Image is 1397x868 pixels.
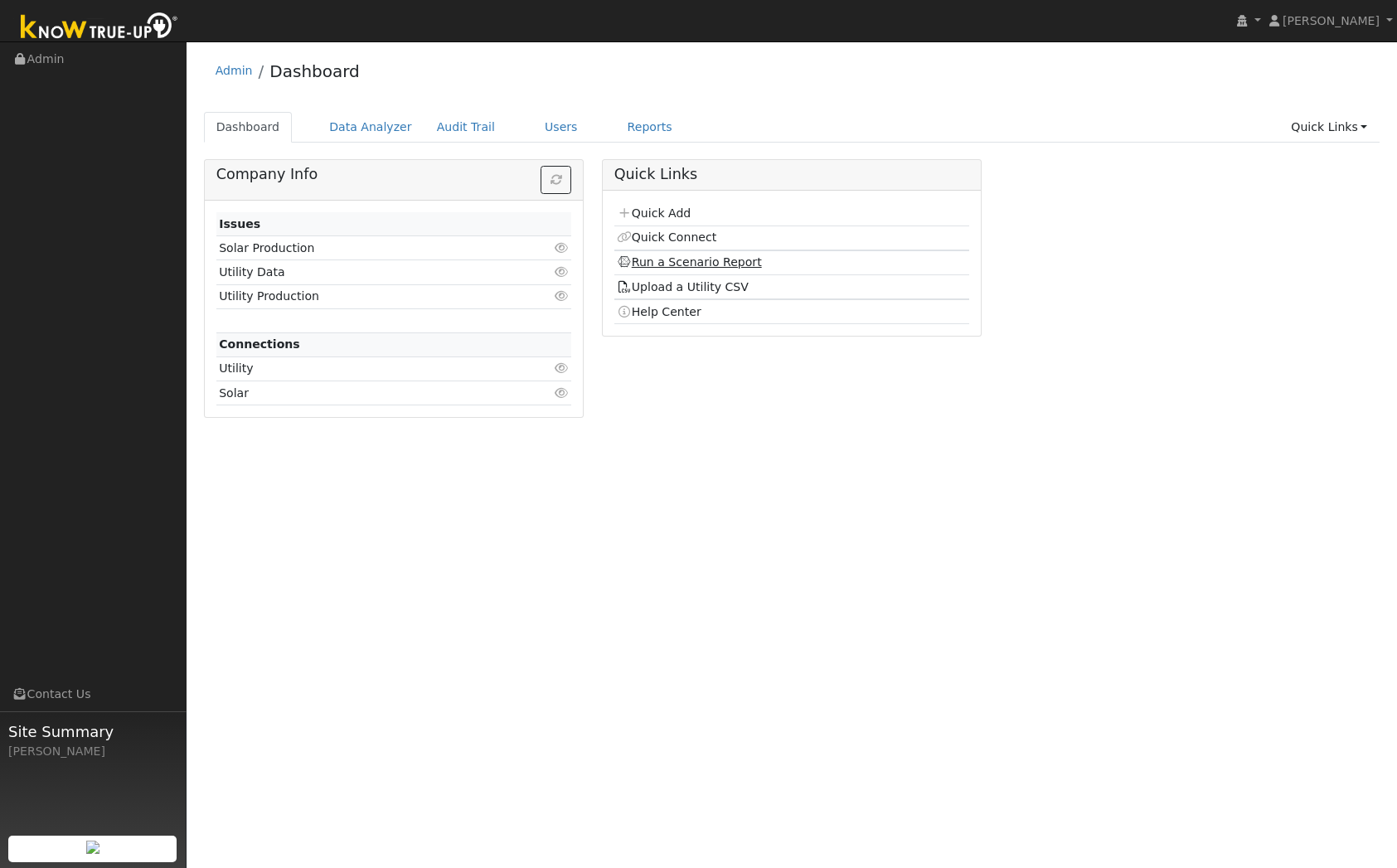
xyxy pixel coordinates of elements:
[12,9,187,46] img: Know True-Up
[617,280,749,293] a: Upload a Utility CSV
[617,255,762,269] a: Run a Scenario Report
[554,387,569,399] i: Click to view
[615,112,685,143] a: Reports
[216,236,514,260] td: Solar Production
[1278,112,1380,143] a: Quick Links
[617,305,701,318] a: Help Center
[219,337,300,351] strong: Connections
[554,290,569,302] i: Click to view
[204,112,293,143] a: Dashboard
[614,166,970,183] h5: Quick Links
[1283,14,1380,27] span: [PERSON_NAME]
[216,381,514,405] td: Solar
[554,362,569,374] i: Click to view
[532,112,590,143] a: Users
[216,284,514,308] td: Utility Production
[216,166,572,183] h5: Company Info
[8,720,177,743] span: Site Summary
[86,841,99,854] img: retrieve
[317,112,424,143] a: Data Analyzer
[269,61,360,81] a: Dashboard
[554,242,569,254] i: Click to view
[554,266,569,278] i: Click to view
[617,206,691,220] a: Quick Add
[216,356,514,381] td: Utility
[216,260,514,284] td: Utility Data
[219,217,260,230] strong: Issues
[8,743,177,760] div: [PERSON_NAME]
[216,64,253,77] a: Admin
[617,230,716,244] a: Quick Connect
[424,112,507,143] a: Audit Trail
